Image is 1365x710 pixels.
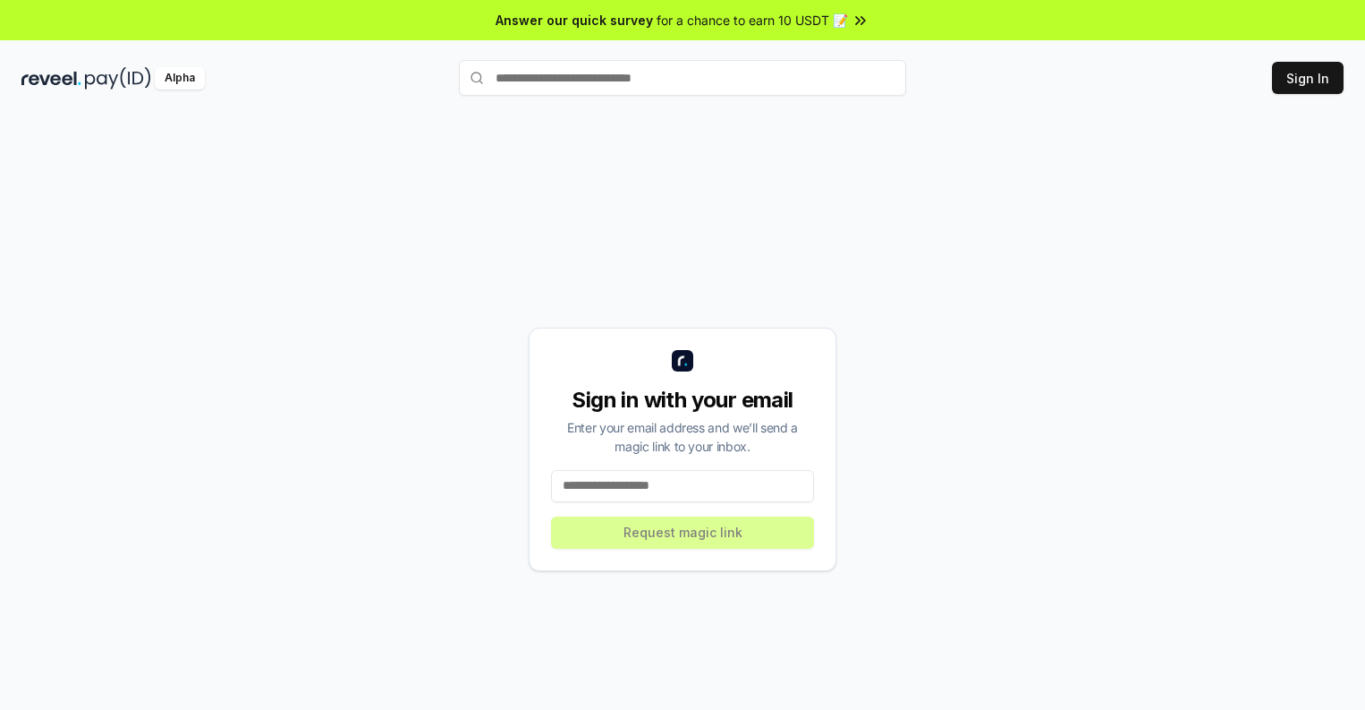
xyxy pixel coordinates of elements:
[551,386,814,415] div: Sign in with your email
[155,67,205,90] div: Alpha
[551,418,814,456] div: Enter your email address and we’ll send a magic link to your inbox.
[496,11,653,30] span: Answer our quick survey
[21,67,81,90] img: reveel_dark
[672,350,693,372] img: logo_small
[1272,62,1344,94] button: Sign In
[85,67,151,90] img: pay_id
[657,11,848,30] span: for a chance to earn 10 USDT 📝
